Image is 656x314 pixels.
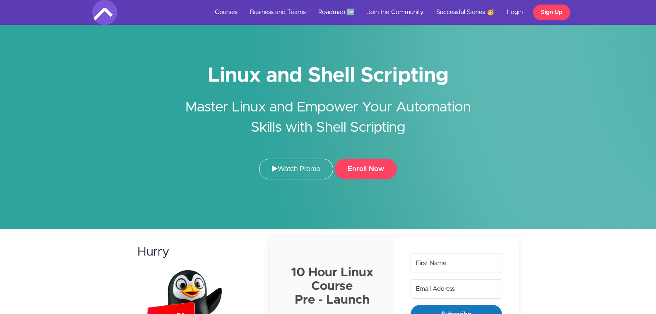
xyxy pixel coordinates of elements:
input: Email Address [411,279,502,299]
a: Sign Up [533,5,570,20]
input: First Name [411,254,502,273]
h2: Master Linux and Empower Your Automation Skills with Shell Scripting [173,85,483,138]
button: Enroll Now [335,159,397,179]
h1: Linux and Shell Scripting [92,66,564,85]
h2: Hurry [137,245,254,259]
a: Watch Promo [259,159,333,179]
h2: 10 Hour Linux Course Pre - Launch [286,266,378,307]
